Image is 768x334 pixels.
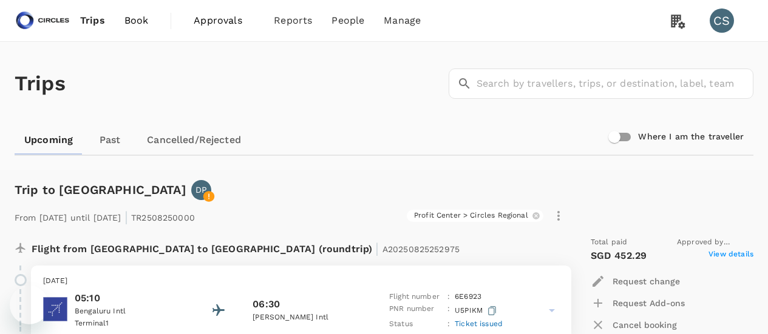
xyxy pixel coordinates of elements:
[43,297,67,321] img: IndiGo
[384,13,421,28] span: Manage
[75,318,184,330] p: Terminal 1
[591,249,647,263] p: SGD 452.29
[447,318,450,330] p: :
[83,125,137,155] a: Past
[10,286,49,324] iframe: Button to launch messaging window
[477,68,753,99] input: Search by travellers, trips, or destination, label, team
[710,8,734,33] div: CS
[447,303,450,318] p: :
[455,319,503,328] span: Ticket issued
[80,13,105,28] span: Trips
[124,209,128,225] span: |
[195,184,207,196] p: DP
[613,275,680,287] p: Request change
[253,297,280,312] p: 06:30
[124,13,149,28] span: Book
[407,210,543,222] div: Profit Center > Circles Regional
[382,244,460,254] span: A20250825252975
[75,306,184,318] p: Bengaluru Intl
[389,291,443,303] p: Flight number
[15,42,66,125] h1: Trips
[194,13,254,28] span: Approvals
[677,236,753,249] span: Approved by
[274,13,312,28] span: Reports
[638,130,744,144] h6: Where I am the traveller
[43,275,559,287] p: [DATE]
[137,125,251,155] a: Cancelled/Rejected
[591,236,628,249] span: Total paid
[331,13,364,28] span: People
[591,270,680,292] button: Request change
[455,303,499,318] p: U5PIKM
[253,312,362,324] p: [PERSON_NAME] Intl
[32,236,460,258] p: Flight from [GEOGRAPHIC_DATA] to [GEOGRAPHIC_DATA] (roundtrip)
[407,210,535,221] span: Profit Center > Circles Regional
[75,291,184,306] p: 05:10
[613,297,685,309] p: Request Add-ons
[709,249,753,263] span: View details
[15,125,83,155] a: Upcoming
[15,205,195,227] p: From [DATE] until [DATE] TR2508250000
[15,180,186,199] h6: Trip to [GEOGRAPHIC_DATA]
[375,240,379,257] span: |
[613,319,677,331] p: Cancel booking
[447,291,450,303] p: :
[591,292,685,314] button: Request Add-ons
[389,318,443,330] p: Status
[455,291,481,303] p: 6E 6923
[389,303,443,318] p: PNR number
[15,7,70,34] img: Circles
